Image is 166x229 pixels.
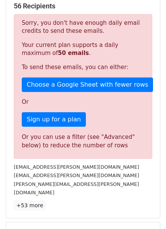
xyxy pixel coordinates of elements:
p: Your current plan supports a daily maximum of . [22,41,144,57]
p: Or [22,98,144,106]
div: Widget de chat [128,192,166,229]
h5: 56 Recipients [14,2,152,10]
a: Choose a Google Sheet with fewer rows [22,77,153,92]
div: Or you can use a filter (see "Advanced" below) to reduce the number of rows [22,133,144,150]
small: [PERSON_NAME][EMAIL_ADDRESS][PERSON_NAME][DOMAIN_NAME] [14,181,139,196]
p: Sorry, you don't have enough daily email credits to send these emails. [22,19,144,35]
iframe: Chat Widget [128,192,166,229]
a: +53 more [14,201,46,210]
a: Sign up for a plan [22,112,86,127]
small: [EMAIL_ADDRESS][PERSON_NAME][DOMAIN_NAME] [14,164,139,170]
strong: 50 emails [58,50,89,56]
small: [EMAIL_ADDRESS][PERSON_NAME][DOMAIN_NAME] [14,173,139,178]
p: To send these emails, you can either: [22,63,144,71]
